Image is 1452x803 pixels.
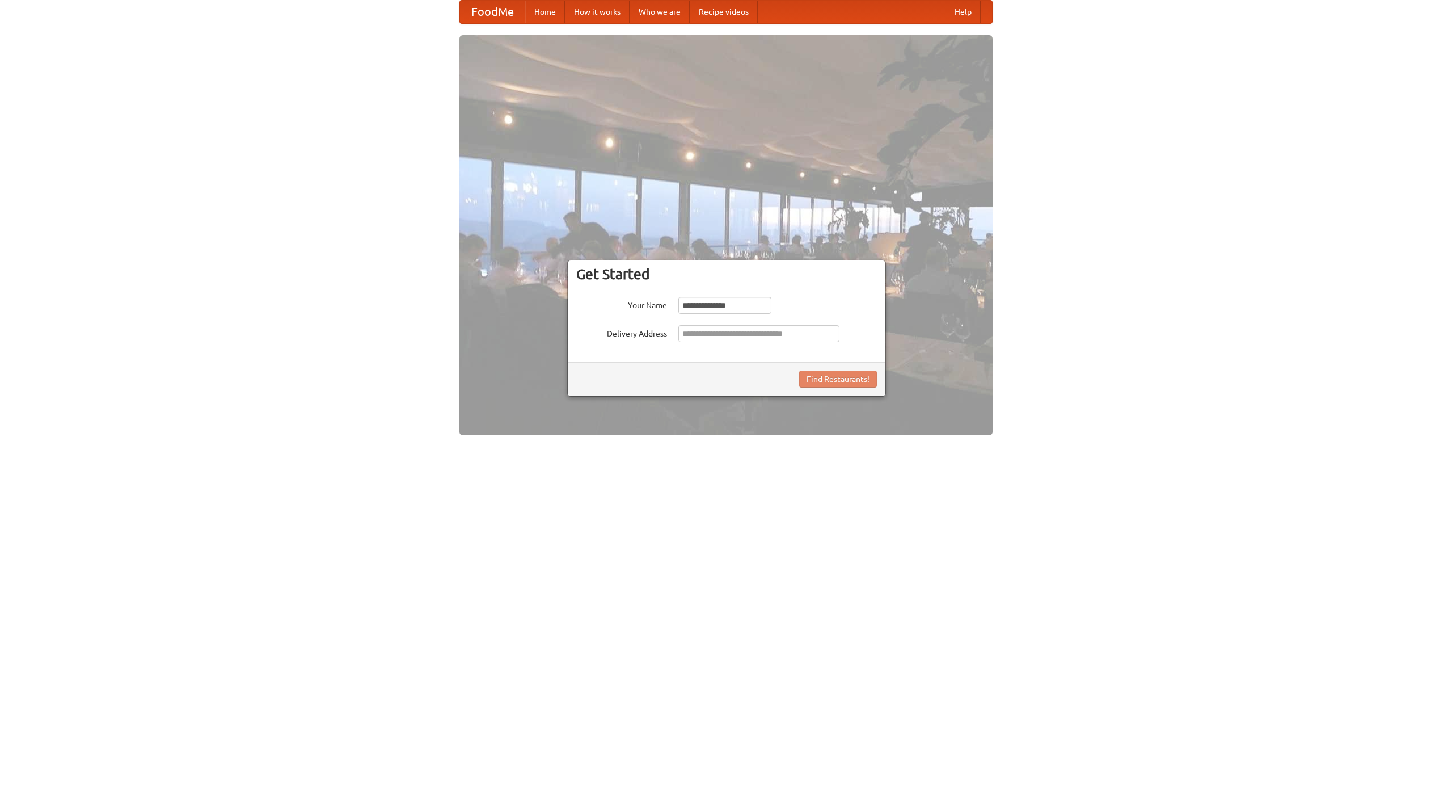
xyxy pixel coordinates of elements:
a: FoodMe [460,1,525,23]
h3: Get Started [576,266,877,283]
a: Home [525,1,565,23]
label: Your Name [576,297,667,311]
a: Recipe videos [690,1,758,23]
a: Help [946,1,981,23]
a: How it works [565,1,630,23]
a: Who we are [630,1,690,23]
button: Find Restaurants! [799,371,877,388]
label: Delivery Address [576,325,667,339]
